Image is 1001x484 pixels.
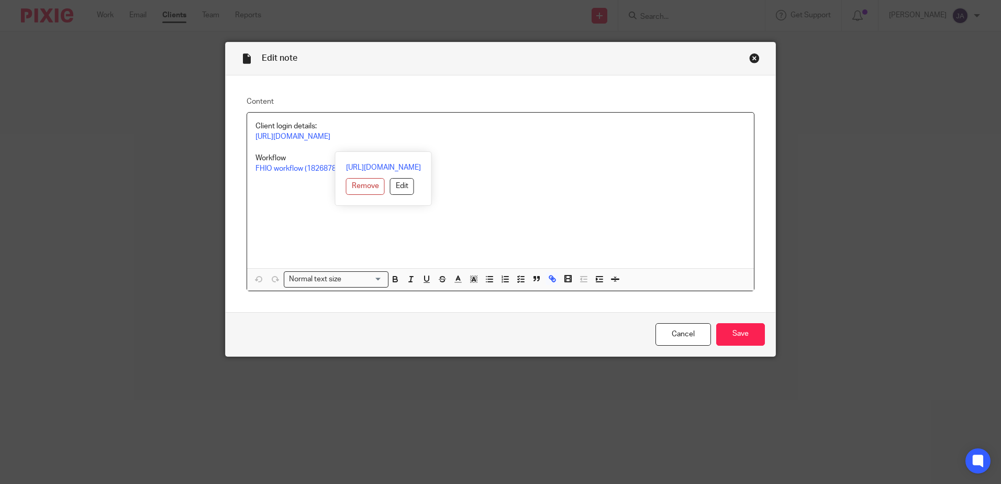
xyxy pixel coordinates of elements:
input: Search for option [344,274,382,285]
a: [URL][DOMAIN_NAME] [346,162,421,173]
p: Client login details: [255,121,746,131]
div: Close this dialog window [749,53,760,63]
button: Remove [346,178,385,195]
button: Edit [390,178,414,195]
input: Save [716,323,765,346]
span: Edit note [262,54,297,62]
span: Normal text size [286,274,343,285]
a: [URL][DOMAIN_NAME] [255,133,330,140]
div: Search for option [284,271,388,288]
label: Content [247,96,754,107]
a: FHIO workflow (18268787 v1) ([DOMAIN_NAME]) [255,165,415,172]
p: Workflow [255,153,746,163]
a: Cancel [655,323,711,346]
